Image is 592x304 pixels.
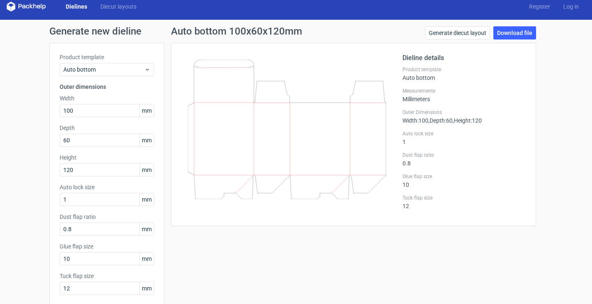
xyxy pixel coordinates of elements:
[59,2,94,11] a: Dielines
[523,2,557,11] a: Register
[60,213,154,221] label: Dust flap ratio
[60,83,154,91] h3: Outer dimensions
[402,195,526,201] label: Tuck flap size
[60,183,154,191] label: Auto lock size
[402,152,526,158] label: Dust flap ratio
[402,195,526,209] div: 12
[139,193,154,206] span: mm
[402,109,526,116] label: Outer Dimensions
[402,173,526,188] div: 10
[402,130,526,145] div: 1
[493,26,536,39] a: Download file
[402,173,526,180] label: Glue flap size
[60,153,154,162] label: Height
[425,26,490,39] a: Generate diecut layout
[139,134,154,146] span: mm
[402,53,526,63] h2: Dieline details
[94,2,143,11] a: Diecut layouts
[60,53,154,61] label: Product template
[402,88,526,102] div: Millimeters
[60,94,154,102] label: Width
[139,104,154,117] span: mm
[402,88,526,94] label: Measurements
[453,117,482,124] span: , Height : 120
[63,65,144,74] span: Auto bottom
[557,2,585,11] a: Log in
[60,272,154,280] label: Tuck flap size
[139,164,154,176] span: mm
[139,223,154,235] span: mm
[402,152,526,167] div: 0.8
[171,26,302,36] h1: Auto bottom 100x60x120mm
[49,26,543,36] h1: Generate new dieline
[60,242,154,251] label: Glue flap size
[402,117,428,124] span: Width : 100
[139,282,154,295] span: mm
[402,130,526,137] label: Auto lock size
[402,66,526,73] label: Product template
[60,124,154,132] label: Depth
[139,253,154,265] span: mm
[402,66,526,81] div: Auto bottom
[428,117,453,124] span: , Depth : 60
